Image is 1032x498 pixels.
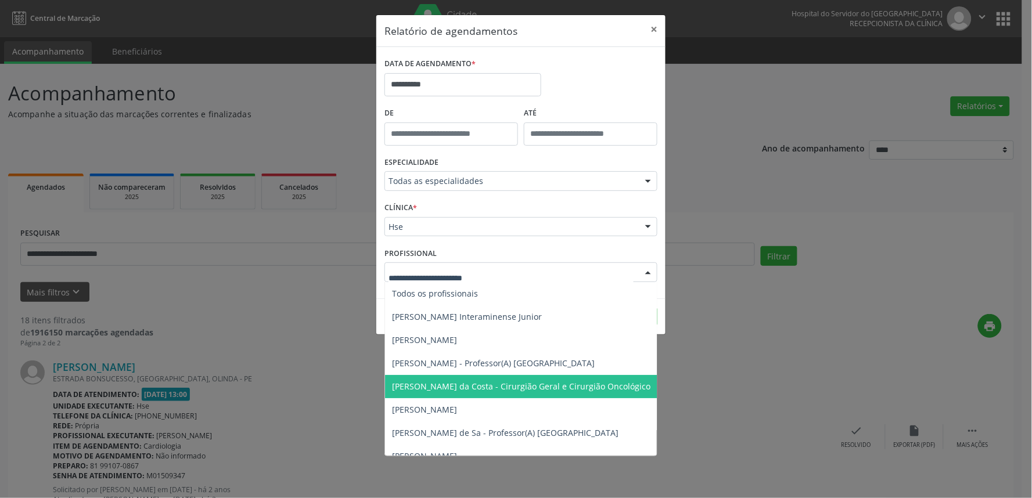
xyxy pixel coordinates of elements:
[392,427,619,438] span: [PERSON_NAME] de Sa - Professor(A) [GEOGRAPHIC_DATA]
[384,244,437,262] label: PROFISSIONAL
[392,311,542,322] span: [PERSON_NAME] Interaminense Junior
[392,334,457,345] span: [PERSON_NAME]
[384,154,438,172] label: ESPECIALIDADE
[384,55,476,73] label: DATA DE AGENDAMENTO
[384,104,518,122] label: De
[392,288,478,299] span: Todos os profissionais
[524,104,657,122] label: ATÉ
[384,199,417,217] label: CLÍNICA
[392,450,457,461] span: [PERSON_NAME]
[389,221,634,233] span: Hse
[642,15,666,44] button: Close
[392,381,650,392] span: [PERSON_NAME] da Costa - Cirurgião Geral e Cirurgião Oncológico
[392,404,457,415] span: [PERSON_NAME]
[384,23,517,38] h5: Relatório de agendamentos
[392,358,595,369] span: [PERSON_NAME] - Professor(A) [GEOGRAPHIC_DATA]
[389,175,634,187] span: Todas as especialidades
